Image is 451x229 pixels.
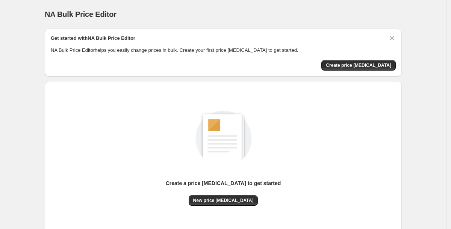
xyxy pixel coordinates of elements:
button: Dismiss card [388,35,396,42]
span: Create price [MEDICAL_DATA] [326,62,391,68]
span: NA Bulk Price Editor [45,10,117,18]
p: Create a price [MEDICAL_DATA] to get started [166,179,281,187]
p: NA Bulk Price Editor helps you easily change prices in bulk. Create your first price [MEDICAL_DAT... [51,47,396,54]
span: New price [MEDICAL_DATA] [193,197,254,203]
h2: Get started with NA Bulk Price Editor [51,35,135,42]
button: New price [MEDICAL_DATA] [189,195,258,206]
button: Create price change job [321,60,396,71]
